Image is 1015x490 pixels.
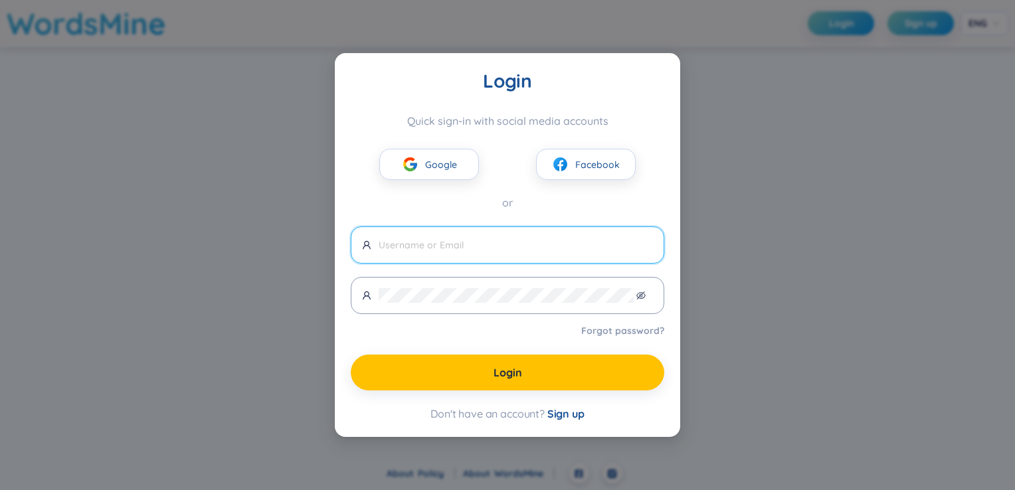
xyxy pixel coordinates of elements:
button: googleGoogle [379,149,479,180]
div: or [351,195,664,211]
span: user [362,240,371,250]
span: user [362,291,371,300]
div: Login [351,69,664,93]
span: Google [425,157,457,172]
span: Login [494,365,522,380]
button: Login [351,355,664,390]
span: Facebook [575,157,620,172]
span: Sign up [547,407,585,420]
img: facebook [552,156,569,173]
button: facebookFacebook [536,149,636,180]
a: Forgot password? [581,324,664,337]
div: Quick sign-in with social media accounts [351,114,664,127]
input: Username or Email [379,238,653,252]
img: google [402,156,418,173]
div: Don't have an account? [351,406,664,421]
span: eye-invisible [636,291,646,300]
